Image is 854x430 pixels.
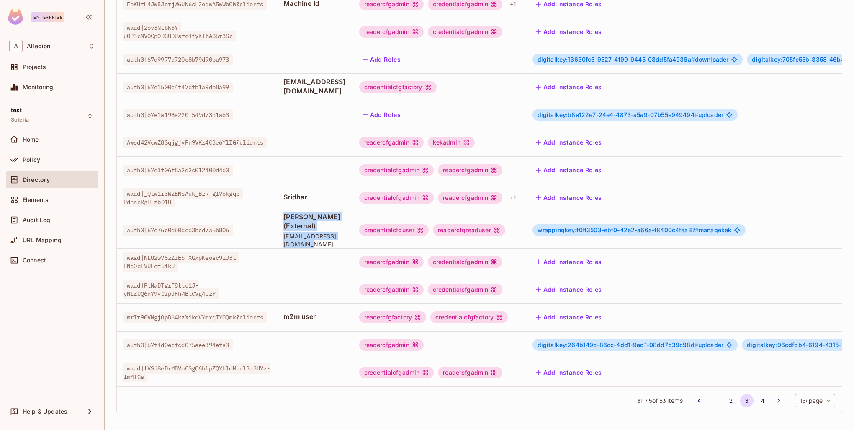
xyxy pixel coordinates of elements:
button: Go to page 2 [724,394,738,407]
div: readercfgadmin [359,256,424,268]
span: Connect [23,257,46,264]
span: # [691,56,695,63]
span: Projects [23,64,46,70]
div: kekadmin [428,137,475,148]
div: readercfgreaduser [433,224,505,236]
div: credentialcfgadmin [359,164,434,176]
span: wrappingkey:f0ff3503-ebf0-42e2-a66a-f8400c4fea87 [538,226,699,233]
button: Go to page 1 [708,394,722,407]
span: auth0|67d9977d720c8b79d90ba973 [123,54,233,65]
span: auth0|67e76c0d60dcd3bcd7a5b806 [123,225,233,236]
span: auth0|67e1a198a220f549d73d1a63 [123,109,233,120]
span: test [11,107,22,114]
span: auth0|67e1500c4f47dfb1a9db8a99 [123,82,233,93]
div: readercfgadmin [438,192,502,204]
button: Add Roles [359,108,404,122]
span: waad|2ov3NtbK6Y-uOP3cNVQCpODGUDUstc4jyKThA86r3Sc [123,22,236,41]
span: digitalkey:264b149c-86cc-4dd1-9ad1-08dd7b39c98d [538,341,698,348]
button: Add Instance Roles [532,136,605,149]
span: Workspace: Allegion [27,43,50,49]
span: mrIr90VNgjOpD64kzXikqVYmxqIYQQmk@clients [123,312,267,323]
div: 15 / page [795,394,835,407]
button: Add Instance Roles [532,25,605,39]
div: readercfgadmin [359,26,424,38]
span: # [695,226,699,233]
span: Directory [23,176,50,183]
div: credentialcfguser [359,224,429,236]
span: 31 - 45 of 53 items [637,396,682,405]
button: Add Roles [359,53,404,66]
div: credentialcfgadmin [428,256,503,268]
span: uploader [538,342,723,348]
div: Enterprise [31,12,64,22]
div: readercfgadmin [359,339,424,351]
span: waad|NLU2wV5zZrES-XGxpKsosc9iJ3t-ENcOeEVUFetuikU [123,252,239,272]
nav: pagination navigation [691,394,787,407]
div: readercfgfactory [359,311,426,323]
div: credentialcfgfactory [430,311,508,323]
span: auth0|67e3f06f8a2d2c012400d4d0 [123,165,233,176]
span: # [695,341,698,348]
button: Add Instance Roles [532,163,605,177]
span: Audit Log [23,217,50,223]
button: Add Instance Roles [532,191,605,205]
button: Go to previous page [692,394,706,407]
div: credentialcfgfactory [359,81,437,93]
span: Help & Updates [23,408,67,415]
button: Add Instance Roles [532,283,605,296]
span: digitalkey:13630fc5-9527-4f99-9445-08dd5fa4936a [538,56,695,63]
span: downloader [538,56,729,63]
span: Sridhar [283,192,345,202]
div: readercfgadmin [438,164,502,176]
span: URL Mapping [23,237,62,243]
span: Policy [23,156,40,163]
span: Elements [23,197,49,203]
span: [EMAIL_ADDRESS][DOMAIN_NAME] [283,232,345,248]
div: credentialcfgadmin [428,26,503,38]
img: SReyMgAAAABJRU5ErkJggg== [8,9,23,25]
button: Add Instance Roles [532,80,605,94]
div: readercfgadmin [359,137,424,148]
span: digitalkey:b8e122e7-24e4-4873-a5a9-07b55e949494 [538,111,698,118]
div: readercfgadmin [359,284,424,295]
span: m2m user [283,312,345,321]
button: Go to next page [772,394,785,407]
div: credentialcfgadmin [359,367,434,378]
span: managekek [538,227,732,233]
button: Add Instance Roles [532,366,605,379]
span: waad|PtNaDTgrF8ttu1J-yNIZUQ6nY9yCrpJFh4BtCVg4JzY [123,280,219,299]
button: Add Instance Roles [532,255,605,269]
span: [PERSON_NAME] (External) [283,212,345,231]
button: page 3 [740,394,754,407]
span: A [9,40,23,52]
div: credentialcfgadmin [359,192,434,204]
button: Add Instance Roles [532,311,605,324]
span: waad|_Qtw1i3W2EMsAuk_BzR-gIVokgqp-PdnnnRgH_zbO1U [123,188,243,207]
div: + 1 [507,191,519,205]
span: uploader [538,111,723,118]
span: Soteria [11,117,29,123]
span: Home [23,136,39,143]
span: Awsd42VcwZ8SqjgjvPn9VKz4C3e6YlIG@clients [123,137,267,148]
div: credentialcfgadmin [428,284,503,295]
span: Monitoring [23,84,54,91]
span: # [695,111,698,118]
span: [EMAIL_ADDRESS][DOMAIN_NAME] [283,77,345,96]
span: waad|tVSi8eDxMDVoCSgQ6blpZQYhldMuul3q3HVz-imMTGs [123,363,270,382]
button: Go to page 4 [756,394,769,407]
span: auth0|67f4d0ecfcd075aee394efa3 [123,339,233,350]
div: readercfgadmin [438,367,502,378]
